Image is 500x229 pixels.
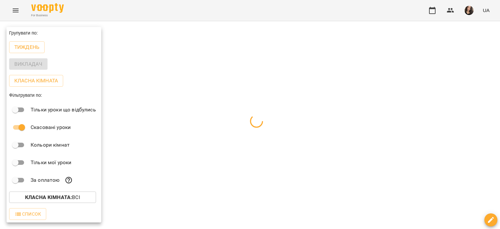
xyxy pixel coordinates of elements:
[9,192,96,203] button: Класна кімната:Всі
[7,27,101,39] div: Групувати по:
[7,89,101,101] div: Фільтрувати по:
[9,41,45,53] button: Тиждень
[25,194,72,200] b: Класна кімната :
[31,159,71,166] p: Тільки мої уроки
[9,208,46,220] button: Список
[14,43,39,51] p: Тиждень
[14,77,58,85] p: Класна кімната
[31,106,96,114] p: Тільки уроки що відбулись
[14,210,41,218] span: Список
[25,193,80,201] p: Всі
[31,123,71,131] p: Скасовані уроки
[31,141,70,149] p: Кольори кімнат
[31,176,60,184] p: За оплатою
[9,75,63,87] button: Класна кімната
